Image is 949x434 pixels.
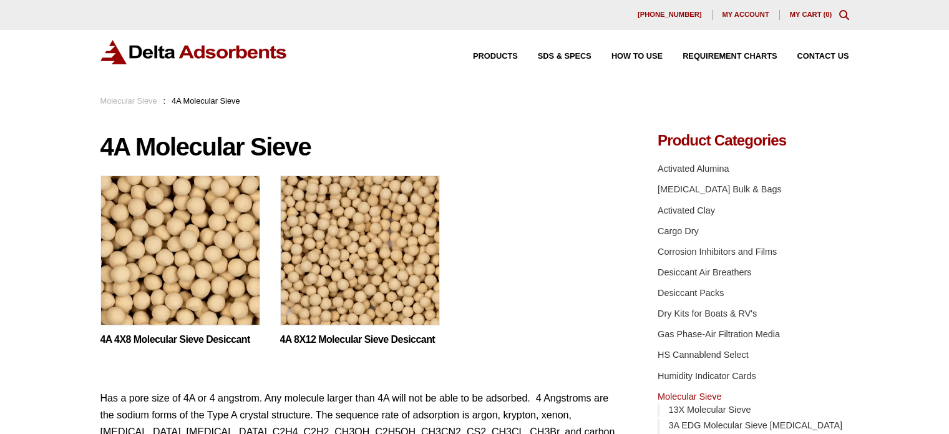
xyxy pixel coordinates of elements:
span: Requirement Charts [683,52,777,61]
a: My Cart (0) [790,11,832,18]
a: Gas Phase-Air Filtration Media [658,329,780,339]
h1: 4A Molecular Sieve [100,133,621,160]
img: Delta Adsorbents [100,40,288,64]
a: SDS & SPECS [518,52,591,61]
a: Contact Us [777,52,849,61]
a: Cargo Dry [658,226,699,236]
a: Humidity Indicator Cards [658,371,756,381]
a: Desiccant Air Breathers [658,267,751,277]
a: [MEDICAL_DATA] Bulk & Bags [658,184,782,194]
a: Molecular Sieve [658,392,721,402]
a: 13X Molecular Sieve [668,405,751,415]
a: HS Cannablend Select [658,350,749,360]
a: Dry Kits for Boats & RV's [658,308,757,318]
span: Contact Us [797,52,849,61]
a: Molecular Sieve [100,96,157,106]
a: How to Use [591,52,663,61]
a: 4A 4X8 Molecular Sieve Desiccant [100,335,260,345]
a: 4A 8X12 Molecular Sieve Desiccant [280,335,440,345]
span: [PHONE_NUMBER] [638,11,702,18]
a: Activated Alumina [658,164,729,174]
span: How to Use [611,52,663,61]
span: Products [473,52,518,61]
a: [PHONE_NUMBER] [628,10,713,20]
a: Corrosion Inhibitors and Films [658,247,777,257]
h4: Product Categories [658,133,849,148]
span: : [163,96,166,106]
span: SDS & SPECS [538,52,591,61]
span: 4A Molecular Sieve [172,96,240,106]
div: Toggle Modal Content [839,10,849,20]
a: My account [713,10,780,20]
a: Activated Clay [658,205,715,215]
a: Products [453,52,518,61]
span: My account [723,11,769,18]
a: Desiccant Packs [658,288,724,298]
span: 0 [825,11,829,18]
a: Requirement Charts [663,52,777,61]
